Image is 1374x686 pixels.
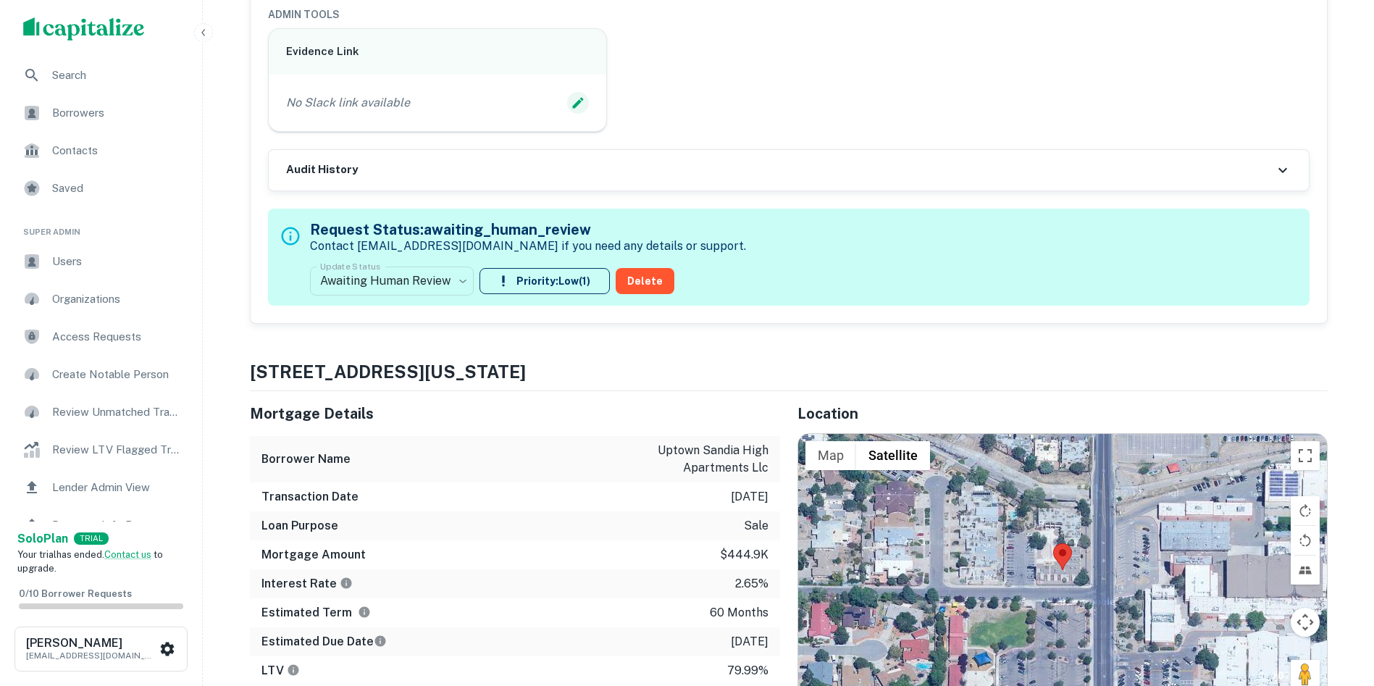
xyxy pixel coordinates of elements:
[1291,496,1320,525] button: Rotate map clockwise
[26,637,156,649] h6: [PERSON_NAME]
[17,549,163,574] span: Your trial has ended. to upgrade.
[727,662,768,679] p: 79.99%
[12,319,190,354] a: Access Requests
[12,96,190,130] a: Borrowers
[17,530,68,548] a: SoloPlan
[26,649,156,662] p: [EMAIL_ADDRESS][DOMAIN_NAME]
[261,451,351,468] h6: Borrower Name
[74,532,109,545] div: TRIAL
[52,479,182,496] span: Lender Admin View
[261,633,387,651] h6: Estimated Due Date
[638,442,768,477] p: uptown sandia high apartments llc
[567,92,589,114] button: Edit Slack Link
[23,17,145,41] img: capitalize-logo.png
[616,268,674,294] button: Delete
[286,162,358,178] h6: Audit History
[261,546,366,564] h6: Mortgage Amount
[52,253,182,270] span: Users
[744,517,768,535] p: sale
[261,604,371,622] h6: Estimated Term
[710,604,768,622] p: 60 months
[261,517,338,535] h6: Loan Purpose
[340,577,353,590] svg: The interest rates displayed on the website are for informational purposes only and may be report...
[12,209,190,244] li: Super Admin
[1291,441,1320,470] button: Toggle fullscreen view
[1302,570,1374,640] iframe: Chat Widget
[720,546,768,564] p: $444.9k
[320,260,380,272] label: Update Status
[12,432,190,467] a: Review LTV Flagged Transactions
[52,104,182,122] span: Borrowers
[731,633,768,651] p: [DATE]
[52,142,182,159] span: Contacts
[12,244,190,279] a: Users
[1291,608,1320,637] button: Map camera controls
[1291,556,1320,585] button: Tilt map
[12,171,190,206] a: Saved
[52,441,182,459] span: Review LTV Flagged Transactions
[104,549,151,560] a: Contact us
[310,238,746,255] p: Contact [EMAIL_ADDRESS][DOMAIN_NAME] if you need any details or support.
[12,395,190,430] a: Review Unmatched Transactions
[358,606,371,619] svg: Term is based on a standard schedule for this type of loan.
[286,43,590,60] h6: Evidence Link
[797,403,1328,424] h5: Location
[374,635,387,648] svg: Estimate is based on a standard schedule for this type of loan.
[261,488,359,506] h6: Transaction Date
[12,508,190,543] a: Borrower Info Requests
[310,261,474,301] div: Awaiting Human Review
[12,282,190,317] a: Organizations
[1291,526,1320,555] button: Rotate map counterclockwise
[310,219,746,240] h5: Request Status: awaiting_human_review
[286,94,410,112] p: No Slack link available
[52,516,182,534] span: Borrower Info Requests
[52,290,182,308] span: Organizations
[268,7,1310,22] h6: ADMIN TOOLS
[805,441,856,470] button: Show street map
[250,403,780,424] h5: Mortgage Details
[52,366,182,383] span: Create Notable Person
[731,488,768,506] p: [DATE]
[735,575,768,593] p: 2.65%
[17,532,68,545] strong: Solo Plan
[261,662,300,679] h6: LTV
[261,575,353,593] h6: Interest Rate
[12,133,190,168] a: Contacts
[52,180,182,197] span: Saved
[856,441,930,470] button: Show satellite imagery
[479,268,610,294] button: Priority:Low(1)
[12,357,190,392] a: Create Notable Person
[19,588,132,599] span: 0 / 10 Borrower Requests
[52,403,182,421] span: Review Unmatched Transactions
[12,470,190,505] a: Lender Admin View
[52,67,182,84] span: Search
[250,359,1328,385] h4: [STREET_ADDRESS][US_STATE]
[12,58,190,93] a: Search
[14,627,188,672] button: [PERSON_NAME][EMAIL_ADDRESS][DOMAIN_NAME]
[287,664,300,677] svg: LTVs displayed on the website are for informational purposes only and may be reported incorrectly...
[52,328,182,346] span: Access Requests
